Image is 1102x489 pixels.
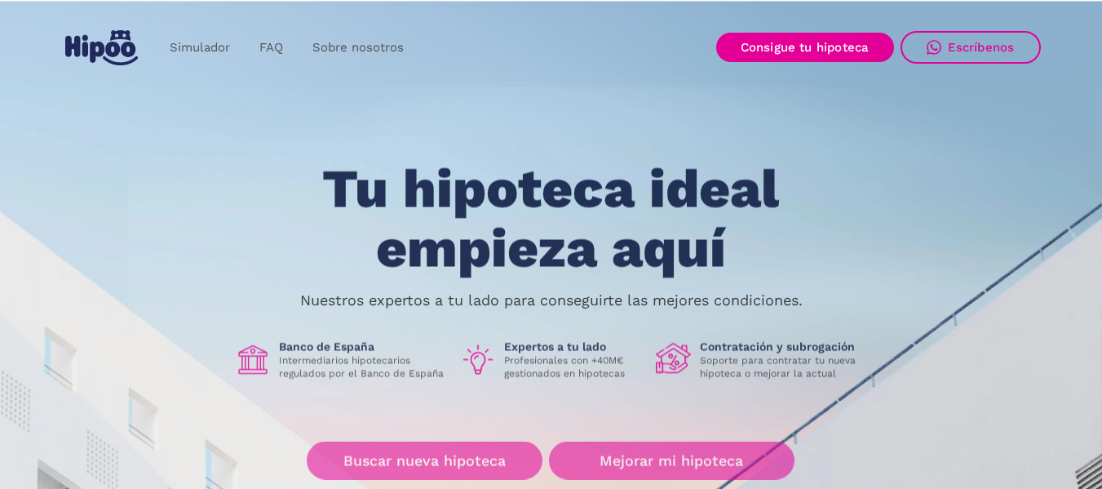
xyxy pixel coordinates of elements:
[504,354,643,380] p: Profesionales con +40M€ gestionados en hipotecas
[948,40,1015,55] div: Escríbenos
[241,160,860,278] h1: Tu hipoteca ideal empieza aquí
[901,31,1041,64] a: Escríbenos
[279,340,447,354] h1: Banco de España
[279,354,447,380] p: Intermediarios hipotecarios regulados por el Banco de España
[549,442,794,480] a: Mejorar mi hipoteca
[155,32,245,64] a: Simulador
[245,32,298,64] a: FAQ
[62,24,142,72] a: home
[300,294,803,307] p: Nuestros expertos a tu lado para conseguirte las mejores condiciones.
[298,32,418,64] a: Sobre nosotros
[700,340,868,354] h1: Contratación y subrogación
[307,442,542,480] a: Buscar nueva hipoteca
[716,33,894,62] a: Consigue tu hipoteca
[700,354,868,380] p: Soporte para contratar tu nueva hipoteca o mejorar la actual
[504,340,643,354] h1: Expertos a tu lado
